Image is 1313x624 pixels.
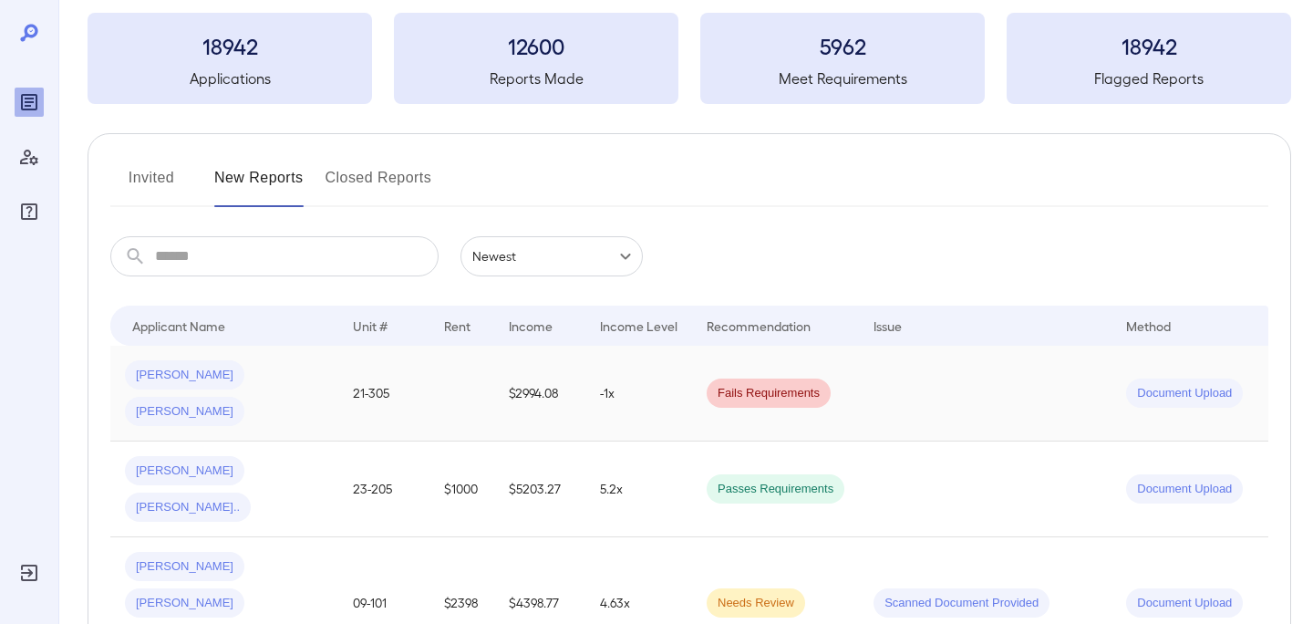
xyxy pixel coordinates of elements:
[214,163,304,207] button: New Reports
[15,88,44,117] div: Reports
[700,31,985,60] h3: 5962
[707,481,844,498] span: Passes Requirements
[353,315,388,337] div: Unit #
[15,558,44,588] div: Log Out
[125,558,244,576] span: [PERSON_NAME]
[494,346,585,442] td: $2994.08
[338,346,429,442] td: 21-305
[1126,315,1171,337] div: Method
[700,68,985,89] h5: Meet Requirements
[394,68,678,89] h5: Reports Made
[1007,68,1291,89] h5: Flagged Reports
[394,31,678,60] h3: 12600
[338,442,429,537] td: 23-205
[874,315,903,337] div: Issue
[460,236,643,276] div: Newest
[429,442,494,537] td: $1000
[125,403,244,421] span: [PERSON_NAME]
[326,163,432,207] button: Closed Reports
[125,595,244,612] span: [PERSON_NAME]
[110,163,192,207] button: Invited
[1126,481,1243,498] span: Document Upload
[707,315,811,337] div: Recommendation
[88,13,1291,104] summary: 18942Applications12600Reports Made5962Meet Requirements18942Flagged Reports
[585,346,692,442] td: -1x
[88,31,372,60] h3: 18942
[600,315,677,337] div: Income Level
[15,142,44,172] div: Manage Users
[88,68,372,89] h5: Applications
[509,315,553,337] div: Income
[1126,385,1243,402] span: Document Upload
[132,315,225,337] div: Applicant Name
[874,595,1049,612] span: Scanned Document Provided
[707,385,831,402] span: Fails Requirements
[125,367,244,384] span: [PERSON_NAME]
[494,442,585,537] td: $5203.27
[15,197,44,226] div: FAQ
[1126,595,1243,612] span: Document Upload
[125,499,251,516] span: [PERSON_NAME]..
[444,315,473,337] div: Rent
[1007,31,1291,60] h3: 18942
[125,463,244,480] span: [PERSON_NAME]
[585,442,692,537] td: 5.2x
[707,595,805,612] span: Needs Review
